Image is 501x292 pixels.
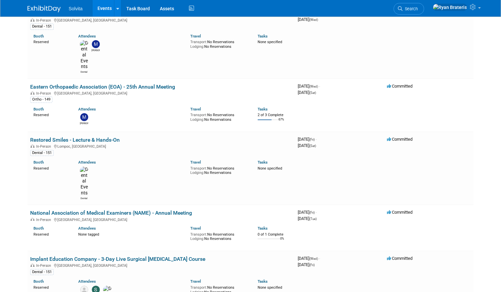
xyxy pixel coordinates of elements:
[31,91,34,95] img: In-Person Event
[36,144,53,149] span: In-Person
[30,17,292,23] div: [GEOGRAPHIC_DATA], [GEOGRAPHIC_DATA]
[36,18,53,23] span: In-Person
[36,263,53,268] span: In-Person
[28,6,61,12] img: ExhibitDay
[30,90,292,96] div: [GEOGRAPHIC_DATA], [GEOGRAPHIC_DATA]
[258,160,268,165] a: Tasks
[190,160,201,165] a: Travel
[309,18,318,22] span: (Wed)
[31,18,34,22] img: In-Person Event
[280,237,284,246] td: 0%
[80,70,88,74] div: Dental Events
[403,6,418,11] span: Search
[80,196,88,200] div: Dental Events
[258,107,268,111] a: Tasks
[190,113,207,117] span: Transport:
[298,210,317,215] span: [DATE]
[387,84,412,89] span: Committed
[31,218,34,221] img: In-Person Event
[309,211,315,214] span: (Fri)
[298,262,315,267] span: [DATE]
[258,40,282,44] span: None specified
[31,263,34,267] img: In-Person Event
[33,111,68,117] div: Reserved
[190,34,201,38] a: Travel
[33,284,68,290] div: Reserved
[190,285,207,290] span: Transport:
[78,279,96,284] a: Attendees
[190,40,207,44] span: Transport:
[30,150,54,156] div: Dental - 151
[298,216,317,221] span: [DATE]
[78,160,96,165] a: Attendees
[258,226,268,231] a: Tasks
[298,90,316,95] span: [DATE]
[80,121,88,125] div: Matt Stanton
[309,91,316,95] span: (Sat)
[190,38,248,49] div: No Reservations No Reservations
[30,137,120,143] a: Restored Smiles - Lecture & Hands-On
[309,257,318,260] span: (Wed)
[30,210,192,216] a: National Association of Medical Examiners (NAME) - Annual Meeting
[80,40,88,70] img: Dental Events
[30,269,54,275] div: Dental - 151
[190,117,204,122] span: Lodging:
[298,143,316,148] span: [DATE]
[80,113,88,121] img: Matt Stanton
[30,84,175,90] a: Eastern Orthopaedic Association (EOA) - 25th Annual Meeting
[33,279,44,284] a: Booth
[190,166,207,171] span: Transport:
[298,137,317,142] span: [DATE]
[33,38,68,44] div: Reserved
[190,107,201,111] a: Travel
[33,226,44,231] a: Booth
[78,34,96,38] a: Attendees
[190,279,201,284] a: Travel
[319,256,320,261] span: -
[258,113,292,117] div: 2 of 3 Complete
[80,167,88,196] img: Dental Events
[30,24,54,30] div: Dental - 151
[394,3,424,15] a: Search
[190,226,201,231] a: Travel
[30,262,292,268] div: [GEOGRAPHIC_DATA], [GEOGRAPHIC_DATA]
[78,107,96,111] a: Attendees
[30,256,205,262] a: Implant Education Company - 3-Day Live Surgical [MEDICAL_DATA] Course
[309,263,315,267] span: (Fri)
[33,231,68,237] div: Reserved
[190,44,204,49] span: Lodging:
[78,226,96,231] a: Attendees
[190,165,248,175] div: No Reservations No Reservations
[33,107,44,111] a: Booth
[33,34,44,38] a: Booth
[190,237,204,241] span: Lodging:
[316,210,317,215] span: -
[309,138,315,141] span: (Fri)
[433,4,467,11] img: Ryan Brateris
[387,137,412,142] span: Committed
[69,6,83,11] span: Solvita
[298,17,318,22] span: [DATE]
[387,256,412,261] span: Committed
[92,48,100,52] div: Matthew Burns
[33,160,44,165] a: Booth
[387,210,412,215] span: Committed
[30,217,292,222] div: [GEOGRAPHIC_DATA], [GEOGRAPHIC_DATA]
[33,165,68,171] div: Reserved
[298,84,320,89] span: [DATE]
[309,217,317,221] span: (Tue)
[279,118,284,127] td: 67%
[30,97,52,103] div: Ortho - 149
[316,137,317,142] span: -
[190,111,248,122] div: No Reservations No Reservations
[36,91,53,96] span: In-Person
[190,232,207,237] span: Transport:
[258,232,292,237] div: 0 of 1 Complete
[258,285,282,290] span: None specified
[31,144,34,148] img: In-Person Event
[190,231,248,241] div: No Reservations No Reservations
[298,256,320,261] span: [DATE]
[258,279,268,284] a: Tasks
[78,231,185,237] div: None tagged
[309,144,316,148] span: (Sat)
